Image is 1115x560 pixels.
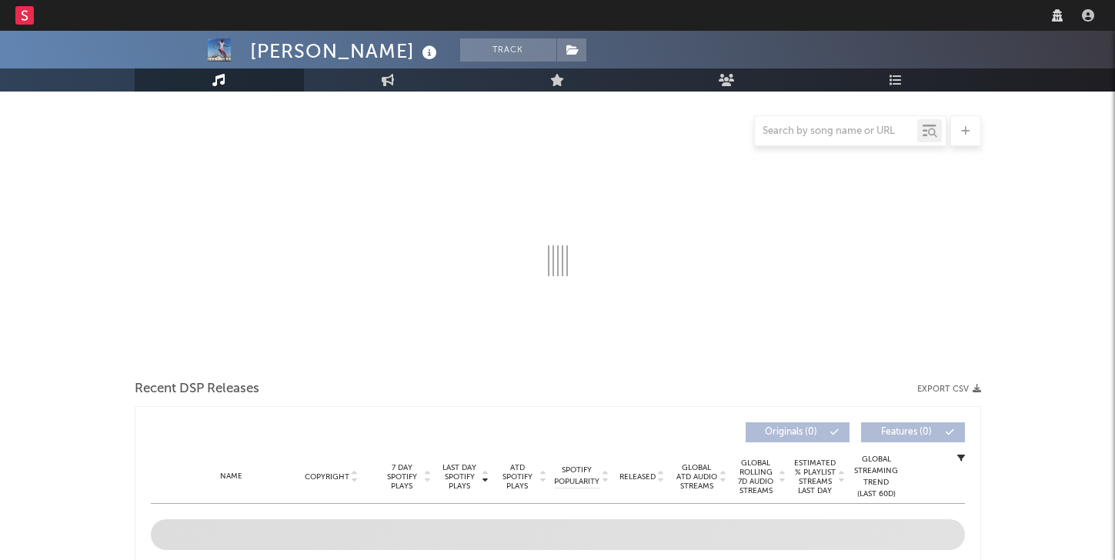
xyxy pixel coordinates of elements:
span: Released [619,472,656,482]
span: Estimated % Playlist Streams Last Day [794,458,836,495]
span: Last Day Spotify Plays [439,463,480,491]
span: Originals ( 0 ) [756,428,826,437]
button: Export CSV [917,385,981,394]
div: [PERSON_NAME] [250,38,441,64]
span: Recent DSP Releases [135,380,259,398]
div: Global Streaming Trend (Last 60D) [853,454,900,500]
button: Track [460,38,556,62]
span: ATD Spotify Plays [497,463,538,491]
div: Name [182,471,282,482]
button: Features(0) [861,422,965,442]
span: Global Rolling 7D Audio Streams [735,458,777,495]
span: Copyright [305,472,349,482]
span: Global ATD Audio Streams [676,463,718,491]
button: Originals(0) [746,422,850,442]
span: Spotify Popularity [554,465,599,488]
input: Search by song name or URL [755,125,917,138]
span: 7 Day Spotify Plays [382,463,422,491]
span: Features ( 0 ) [871,428,942,437]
